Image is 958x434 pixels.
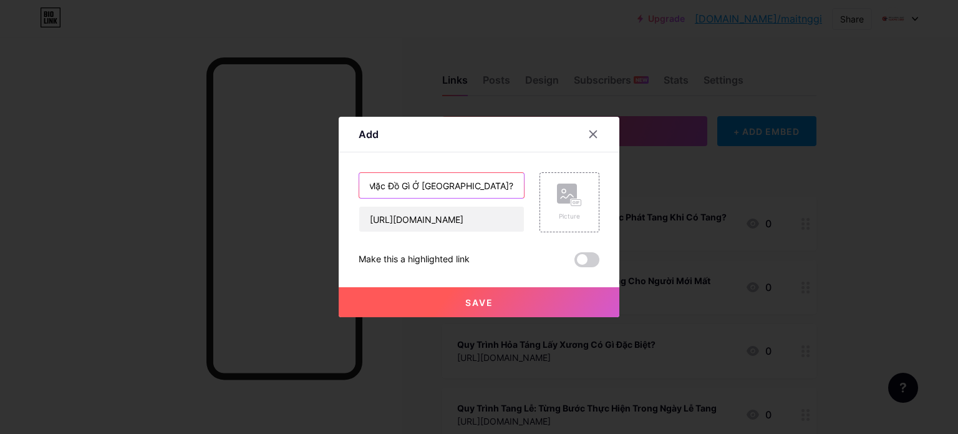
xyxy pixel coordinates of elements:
[465,297,493,308] span: Save
[359,207,524,232] input: URL
[359,252,470,267] div: Make this a highlighted link
[359,173,524,198] input: Title
[339,287,619,317] button: Save
[557,212,582,221] div: Picture
[359,127,379,142] div: Add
